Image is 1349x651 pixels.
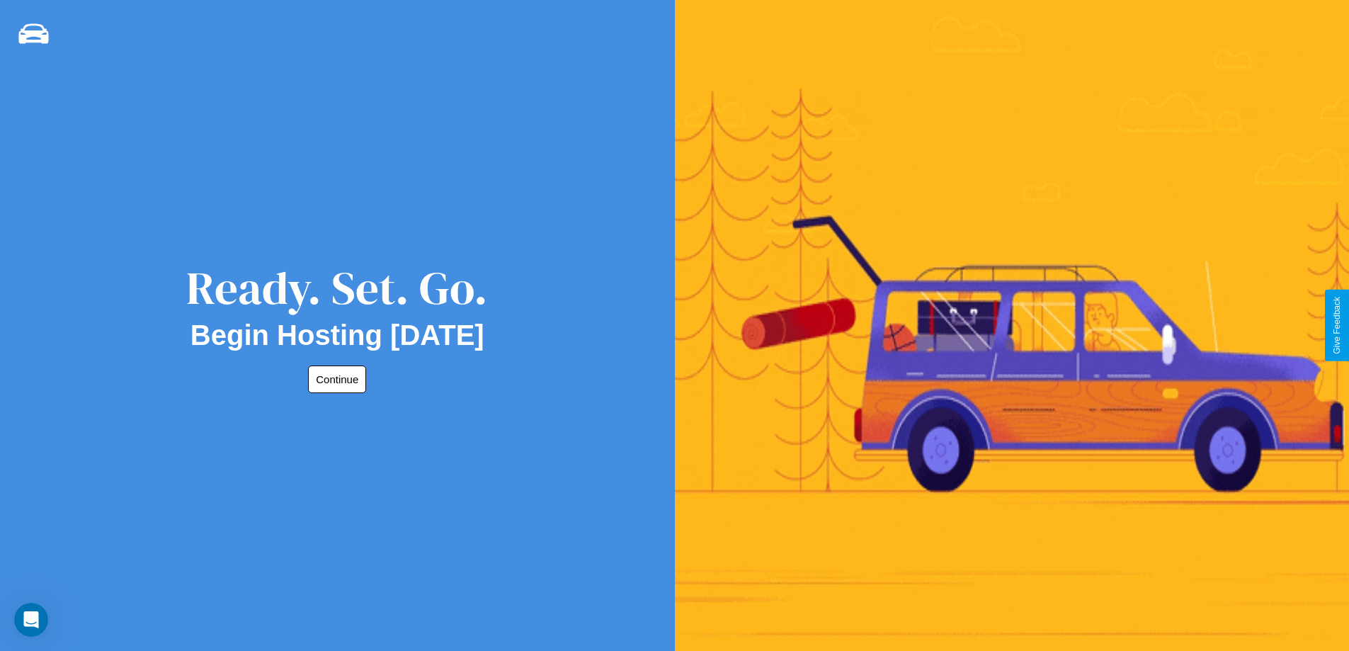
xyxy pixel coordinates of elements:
div: Ready. Set. Go. [186,256,488,319]
button: Continue [308,366,366,393]
h2: Begin Hosting [DATE] [190,319,484,351]
iframe: Intercom live chat [14,603,48,637]
div: Give Feedback [1332,297,1342,354]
